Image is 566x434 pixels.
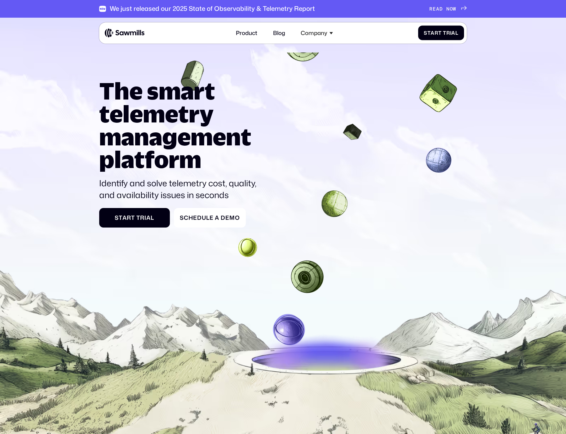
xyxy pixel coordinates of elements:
[450,6,453,12] span: O
[455,30,458,36] span: l
[210,215,214,221] span: e
[151,215,154,221] span: l
[424,30,427,36] span: S
[131,215,135,221] span: t
[174,208,245,228] a: ScheduleaDemo
[429,6,467,12] a: READNOW
[435,30,438,36] span: r
[451,30,455,36] span: a
[206,215,210,221] span: l
[453,6,456,12] span: W
[436,6,440,12] span: A
[180,215,184,221] span: S
[427,30,431,36] span: t
[446,30,450,36] span: r
[99,177,263,201] p: Identify and solve telemetry cost, quality, and availability issues in seconds
[433,6,436,12] span: E
[440,6,443,12] span: D
[99,79,263,171] h1: The smart telemetry management platform
[429,6,433,12] span: R
[184,215,188,221] span: c
[127,215,131,221] span: r
[144,215,146,221] span: i
[115,215,119,221] span: S
[446,6,450,12] span: N
[136,215,140,221] span: T
[122,215,127,221] span: a
[443,30,446,36] span: T
[188,215,193,221] span: h
[235,215,240,221] span: o
[431,30,435,36] span: a
[438,30,442,36] span: t
[225,215,229,221] span: e
[110,5,315,13] div: We just released our 2025 State of Observability & Telemetry Report
[119,215,122,221] span: t
[99,208,170,228] a: StartTrial
[301,29,327,36] div: Company
[450,30,452,36] span: i
[146,215,151,221] span: a
[202,215,206,221] span: u
[296,25,337,41] div: Company
[215,215,219,221] span: a
[221,215,225,221] span: D
[193,215,197,221] span: e
[269,25,289,41] a: Blog
[140,215,144,221] span: r
[418,26,464,40] a: StartTrial
[232,25,262,41] a: Product
[229,215,235,221] span: m
[197,215,202,221] span: d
